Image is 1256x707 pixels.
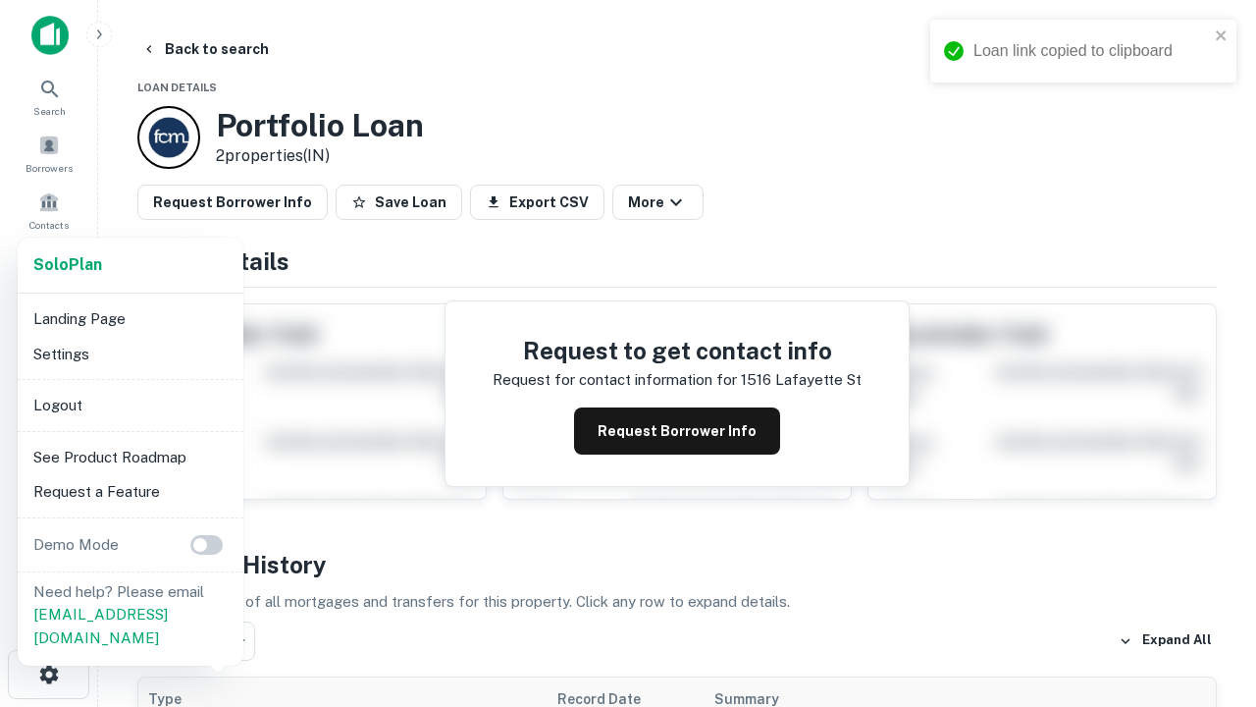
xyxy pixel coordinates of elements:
[33,253,102,277] a: SoloPlan
[973,39,1209,63] div: Loan link copied to clipboard
[33,255,102,274] strong: Solo Plan
[26,388,235,423] li: Logout
[26,533,127,557] p: Demo Mode
[33,580,228,650] p: Need help? Please email
[26,301,235,337] li: Landing Page
[26,337,235,372] li: Settings
[26,440,235,475] li: See Product Roadmap
[1215,27,1229,46] button: close
[1158,487,1256,581] iframe: Chat Widget
[26,474,235,510] li: Request a Feature
[33,606,168,646] a: [EMAIL_ADDRESS][DOMAIN_NAME]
